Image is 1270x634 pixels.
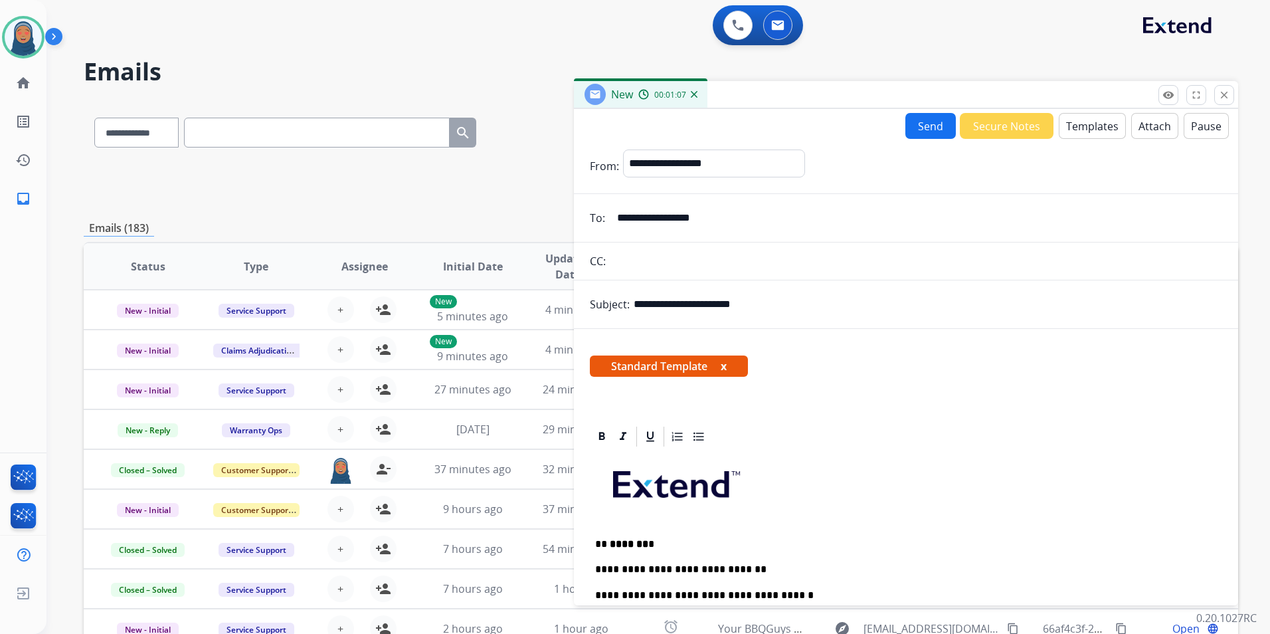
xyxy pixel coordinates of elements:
[443,502,503,516] span: 9 hours ago
[543,462,620,476] span: 32 minutes ago
[905,113,956,139] button: Send
[84,58,1238,85] h2: Emails
[960,113,1053,139] button: Secure Notes
[327,496,354,522] button: +
[668,427,687,447] div: Ordered List
[590,356,748,377] span: Standard Template
[337,421,343,437] span: +
[15,75,31,91] mat-icon: home
[213,503,300,517] span: Customer Support
[222,423,290,437] span: Warranty Ops
[375,461,391,477] mat-icon: person_remove
[590,296,630,312] p: Subject:
[443,581,503,596] span: 7 hours ago
[5,19,42,56] img: avatar
[375,342,391,358] mat-icon: person_add
[654,90,686,100] span: 00:01:07
[434,462,511,476] span: 37 minutes ago
[219,304,294,318] span: Service Support
[327,456,354,484] img: agent-avatar
[543,422,620,437] span: 29 minutes ago
[111,543,185,557] span: Closed – Solved
[375,302,391,318] mat-icon: person_add
[590,210,605,226] p: To:
[437,349,508,364] span: 9 minutes ago
[117,304,179,318] span: New - Initial
[327,296,354,323] button: +
[613,427,633,447] div: Italic
[219,543,294,557] span: Service Support
[543,502,620,516] span: 37 minutes ago
[437,309,508,324] span: 5 minutes ago
[375,501,391,517] mat-icon: person_add
[554,581,608,596] span: 1 hour ago
[721,358,727,374] button: x
[1184,113,1229,139] button: Pause
[375,421,391,437] mat-icon: person_add
[15,152,31,168] mat-icon: history
[111,463,185,477] span: Closed – Solved
[430,295,457,308] p: New
[327,336,354,363] button: +
[434,382,511,397] span: 27 minutes ago
[1059,113,1126,139] button: Templates
[117,503,179,517] span: New - Initial
[219,383,294,397] span: Service Support
[131,259,165,274] span: Status
[337,541,343,557] span: +
[590,253,606,269] p: CC:
[443,259,503,274] span: Initial Date
[543,542,620,556] span: 54 minutes ago
[341,259,388,274] span: Assignee
[375,541,391,557] mat-icon: person_add
[375,381,391,397] mat-icon: person_add
[213,463,300,477] span: Customer Support
[456,422,490,437] span: [DATE]
[689,427,709,447] div: Bullet List
[327,536,354,562] button: +
[545,342,616,357] span: 4 minutes ago
[1162,89,1174,101] mat-icon: remove_red_eye
[1131,113,1178,139] button: Attach
[15,114,31,130] mat-icon: list_alt
[455,125,471,141] mat-icon: search
[611,87,633,102] span: New
[640,427,660,447] div: Underline
[1190,89,1202,101] mat-icon: fullscreen
[327,376,354,403] button: +
[327,416,354,443] button: +
[543,382,620,397] span: 24 minutes ago
[244,259,268,274] span: Type
[443,542,503,556] span: 7 hours ago
[590,158,619,174] p: From:
[15,191,31,207] mat-icon: inbox
[545,302,616,317] span: 4 minutes ago
[337,342,343,358] span: +
[111,583,185,597] span: Closed – Solved
[219,583,294,597] span: Service Support
[327,576,354,602] button: +
[592,427,612,447] div: Bold
[430,335,457,348] p: New
[337,581,343,597] span: +
[337,501,343,517] span: +
[84,220,154,237] p: Emails (183)
[117,344,179,358] span: New - Initial
[213,344,304,358] span: Claims Adjudication
[375,581,391,597] mat-icon: person_add
[337,381,343,397] span: +
[1196,610,1257,626] p: 0.20.1027RC
[117,383,179,397] span: New - Initial
[538,251,598,282] span: Updated Date
[337,302,343,318] span: +
[118,423,178,437] span: New - Reply
[1218,89,1230,101] mat-icon: close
